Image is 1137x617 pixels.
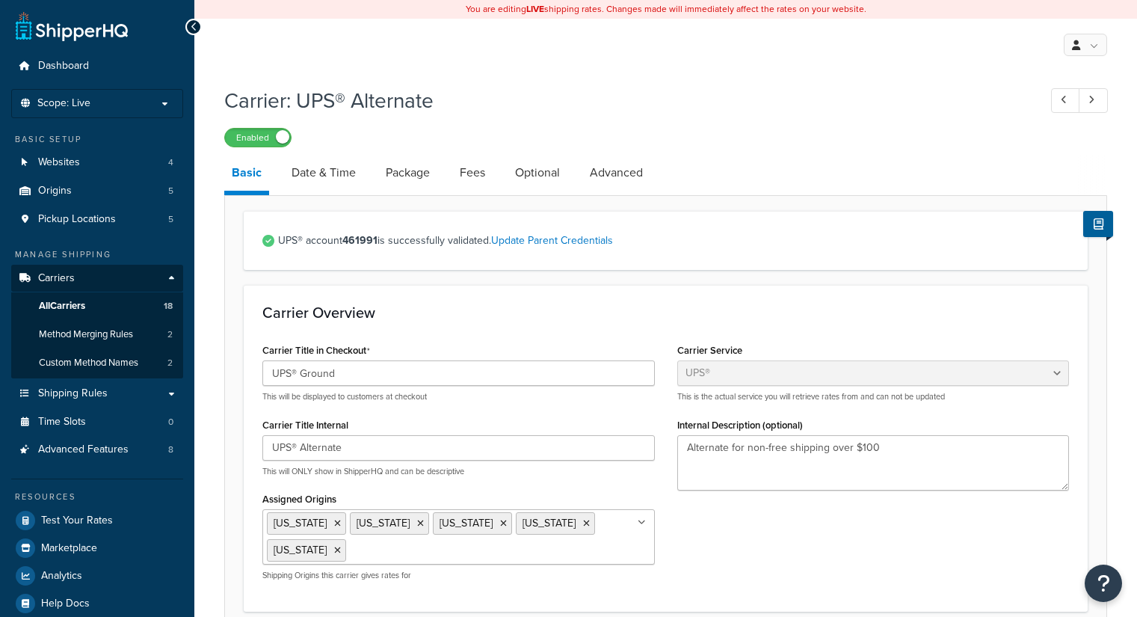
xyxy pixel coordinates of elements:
a: Update Parent Credentials [491,233,613,248]
span: [US_STATE] [440,515,493,531]
span: 0 [168,416,173,429]
span: 2 [167,357,173,369]
a: Optional [508,155,567,191]
span: Time Slots [38,416,86,429]
span: Dashboard [38,60,89,73]
a: Carriers [11,265,183,292]
span: Websites [38,156,80,169]
a: Custom Method Names2 [11,349,183,377]
span: Carriers [38,272,75,285]
button: Show Help Docs [1083,211,1113,237]
a: Analytics [11,562,183,589]
a: AllCarriers18 [11,292,183,320]
li: Custom Method Names [11,349,183,377]
p: Shipping Origins this carrier gives rates for [262,570,655,581]
li: Advanced Features [11,436,183,464]
span: All Carriers [39,300,85,313]
a: Websites4 [11,149,183,176]
li: Pickup Locations [11,206,183,233]
button: Open Resource Center [1085,565,1122,602]
strong: 461991 [342,233,378,248]
span: Shipping Rules [38,387,108,400]
p: This is the actual service you will retrieve rates from and can not be updated [677,391,1070,402]
b: LIVE [526,2,544,16]
a: Advanced Features8 [11,436,183,464]
div: Resources [11,491,183,503]
textarea: Alternate for non-free shipping over $100 [677,435,1070,491]
a: Shipping Rules [11,380,183,408]
a: Next Record [1079,88,1108,113]
a: Dashboard [11,52,183,80]
label: Assigned Origins [262,494,336,505]
a: Method Merging Rules2 [11,321,183,349]
span: Origins [38,185,72,197]
a: Basic [224,155,269,195]
span: [US_STATE] [274,515,327,531]
a: Date & Time [284,155,363,191]
span: Pickup Locations [38,213,116,226]
span: [US_STATE] [357,515,410,531]
label: Enabled [225,129,291,147]
span: Analytics [41,570,82,583]
span: UPS® account is successfully validated. [278,230,1069,251]
a: Previous Record [1051,88,1080,113]
a: Origins5 [11,177,183,205]
span: Scope: Live [37,97,90,110]
span: 4 [168,156,173,169]
a: Advanced [582,155,650,191]
h3: Carrier Overview [262,304,1069,321]
a: Help Docs [11,590,183,617]
label: Carrier Service [677,345,742,356]
div: Manage Shipping [11,248,183,261]
span: 2 [167,328,173,341]
span: [US_STATE] [274,542,327,558]
a: Package [378,155,437,191]
label: Carrier Title in Checkout [262,345,370,357]
a: Fees [452,155,493,191]
div: Basic Setup [11,133,183,146]
a: Time Slots0 [11,408,183,436]
li: Websites [11,149,183,176]
li: Carriers [11,265,183,378]
a: Test Your Rates [11,507,183,534]
span: Test Your Rates [41,515,113,527]
p: This will ONLY show in ShipperHQ and can be descriptive [262,466,655,477]
span: Advanced Features [38,443,129,456]
span: 5 [168,213,173,226]
li: Origins [11,177,183,205]
a: Pickup Locations5 [11,206,183,233]
li: Method Merging Rules [11,321,183,349]
p: This will be displayed to customers at checkout [262,391,655,402]
span: Marketplace [41,542,97,555]
span: 5 [168,185,173,197]
label: Carrier Title Internal [262,420,348,431]
span: 18 [164,300,173,313]
span: Help Docs [41,598,90,610]
label: Internal Description (optional) [677,420,803,431]
span: 8 [168,443,173,456]
span: [US_STATE] [523,515,576,531]
span: Method Merging Rules [39,328,133,341]
h1: Carrier: UPS® Alternate [224,86,1023,115]
a: Marketplace [11,535,183,562]
li: Time Slots [11,408,183,436]
span: Custom Method Names [39,357,138,369]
